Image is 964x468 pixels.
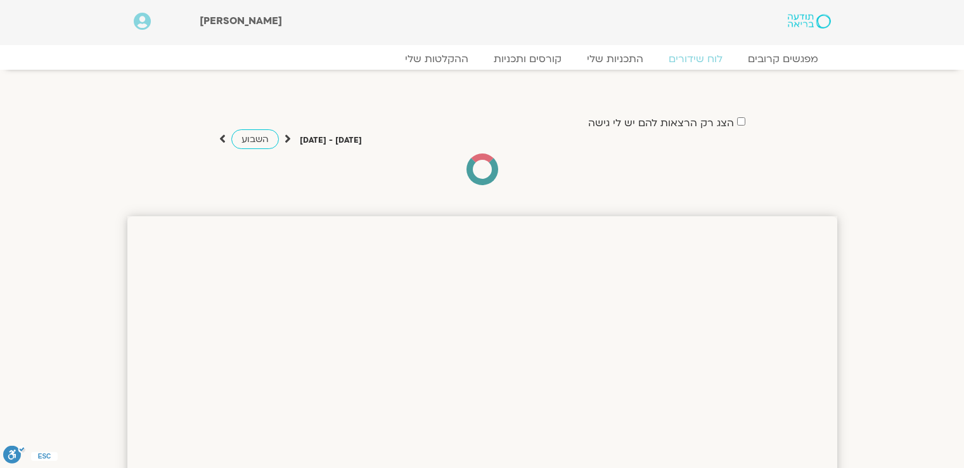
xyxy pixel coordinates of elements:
a: ההקלטות שלי [392,53,481,65]
nav: Menu [134,53,831,65]
a: לוח שידורים [656,53,735,65]
a: השבוע [231,129,279,149]
label: הצג רק הרצאות להם יש לי גישה [588,117,734,129]
a: התכניות שלי [574,53,656,65]
span: [PERSON_NAME] [200,14,282,28]
a: מפגשים קרובים [735,53,831,65]
a: קורסים ותכניות [481,53,574,65]
span: השבוע [241,133,269,145]
p: [DATE] - [DATE] [300,134,362,147]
